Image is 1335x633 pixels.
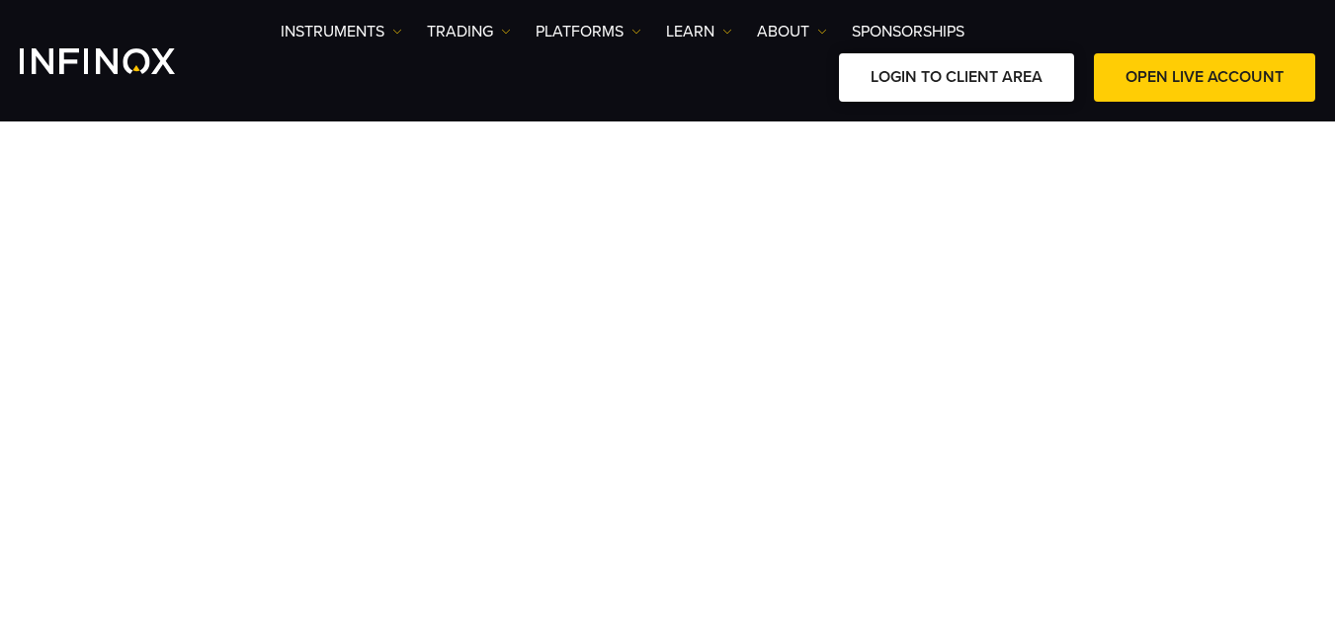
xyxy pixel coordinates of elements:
a: LOGIN TO CLIENT AREA [839,53,1074,102]
a: Instruments [281,20,402,43]
a: TRADING [427,20,511,43]
a: Learn [666,20,732,43]
a: ABOUT [757,20,827,43]
a: SPONSORSHIPS [852,20,964,43]
a: PLATFORMS [536,20,641,43]
a: INFINOX Logo [20,48,221,74]
a: OPEN LIVE ACCOUNT [1094,53,1315,102]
